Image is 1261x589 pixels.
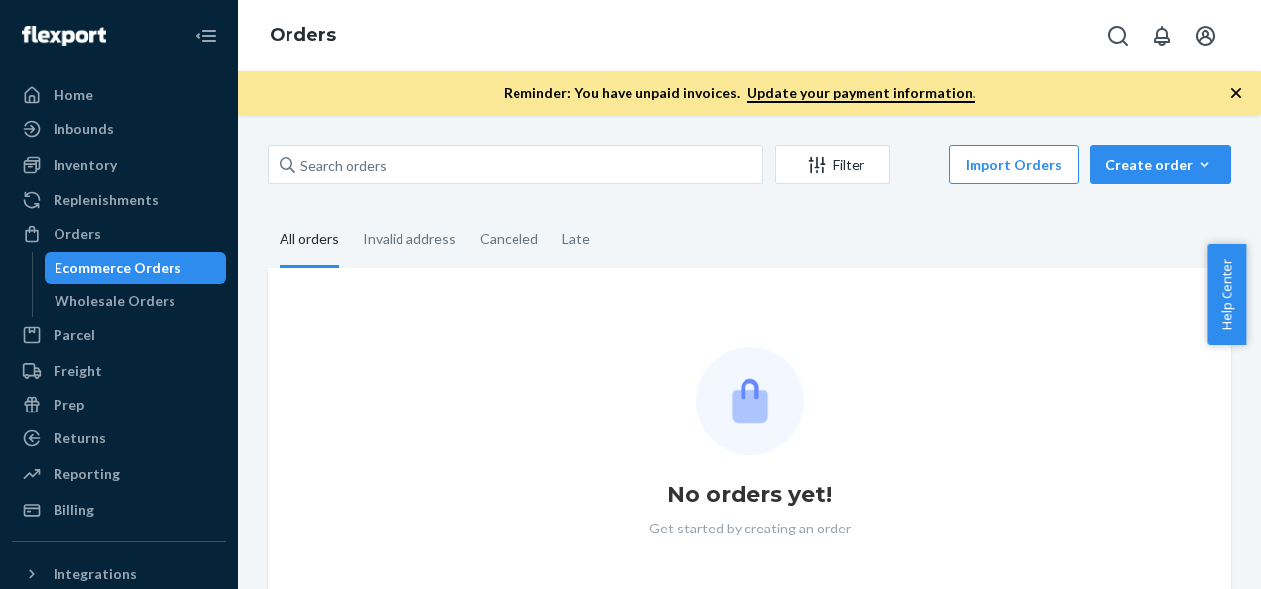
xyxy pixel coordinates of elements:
[45,286,227,317] a: Wholesale Orders
[747,84,975,103] a: Update your payment information.
[649,519,851,538] p: Get started by creating an order
[12,494,226,526] a: Billing
[667,479,832,511] h1: No orders yet!
[949,145,1079,184] button: Import Orders
[54,500,94,520] div: Billing
[54,325,95,345] div: Parcel
[1207,244,1246,345] button: Help Center
[54,224,101,244] div: Orders
[12,319,226,351] a: Parcel
[270,24,336,46] a: Orders
[12,218,226,250] a: Orders
[12,79,226,111] a: Home
[480,213,538,265] div: Canceled
[54,564,137,584] div: Integrations
[1090,145,1231,184] button: Create order
[55,258,181,278] div: Ecommerce Orders
[54,395,84,414] div: Prep
[12,422,226,454] a: Returns
[54,464,120,484] div: Reporting
[54,428,106,448] div: Returns
[186,16,226,56] button: Close Navigation
[12,355,226,387] a: Freight
[45,252,227,284] a: Ecommerce Orders
[775,145,890,184] button: Filter
[1098,16,1138,56] button: Open Search Box
[54,85,93,105] div: Home
[696,347,804,455] img: Empty list
[504,83,975,103] p: Reminder: You have unpaid invoices.
[55,292,175,311] div: Wholesale Orders
[54,361,102,381] div: Freight
[776,155,889,175] div: Filter
[12,184,226,216] a: Replenishments
[12,389,226,420] a: Prep
[22,26,106,46] img: Flexport logo
[254,7,352,64] ol: breadcrumbs
[1105,155,1216,175] div: Create order
[363,213,456,265] div: Invalid address
[280,213,339,268] div: All orders
[12,458,226,490] a: Reporting
[1186,16,1225,56] button: Open account menu
[54,190,159,210] div: Replenishments
[268,145,763,184] input: Search orders
[12,113,226,145] a: Inbounds
[54,119,114,139] div: Inbounds
[562,213,590,265] div: Late
[12,149,226,180] a: Inventory
[1142,16,1182,56] button: Open notifications
[54,155,117,175] div: Inventory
